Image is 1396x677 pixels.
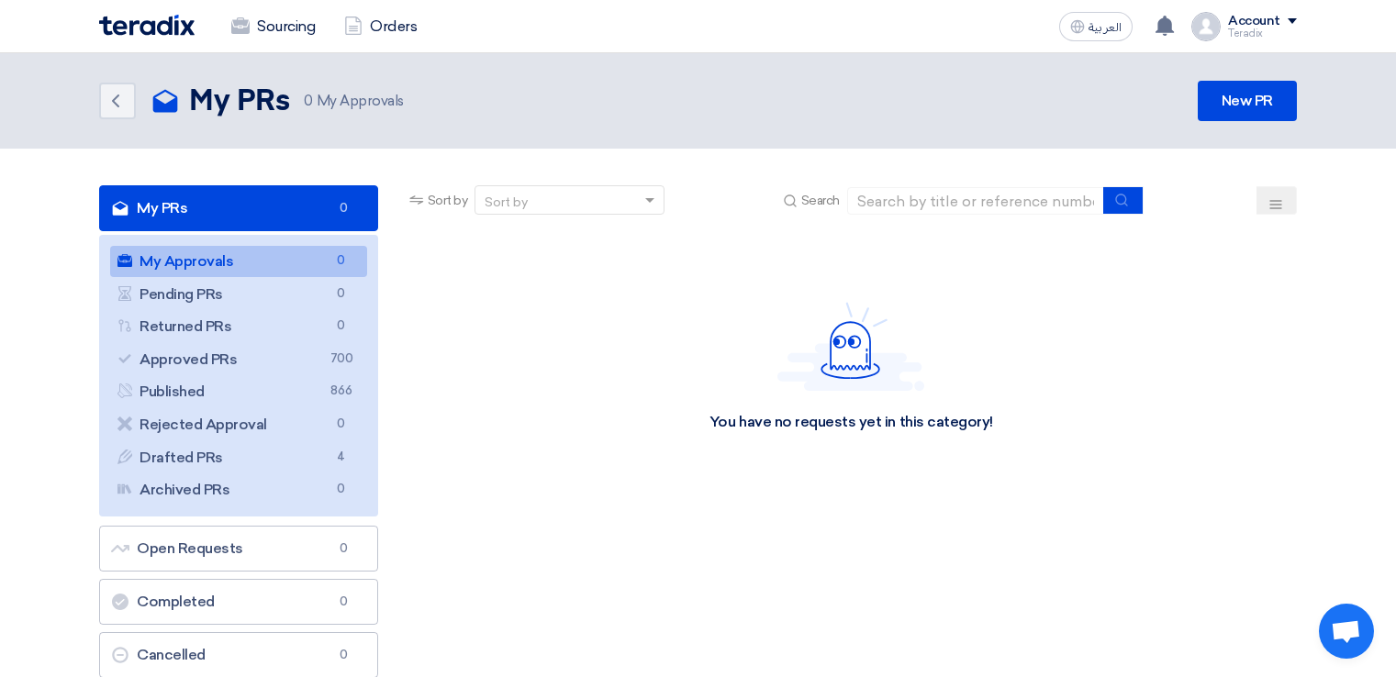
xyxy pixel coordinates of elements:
[110,246,367,277] a: My Approvals
[1228,28,1297,39] div: Teradix
[304,93,313,109] span: 0
[330,382,352,401] span: 866
[99,579,378,625] a: Completed0
[333,593,355,611] span: 0
[428,191,468,210] span: Sort by
[110,409,367,440] a: Rejected Approval
[330,480,352,499] span: 0
[485,193,528,212] div: Sort by
[110,311,367,342] a: Returned PRs
[1228,14,1280,29] div: Account
[189,83,289,120] h2: My PRs
[330,316,352,336] span: 0
[330,448,352,467] span: 4
[709,413,993,432] div: You have no requests yet in this category!
[110,442,367,473] a: Drafted PRs
[217,6,329,47] a: Sourcing
[110,376,367,407] a: Published
[329,6,431,47] a: Orders
[847,187,1104,215] input: Search by title or reference number
[1059,12,1133,41] button: العربية
[1191,12,1221,41] img: profile_test.png
[333,646,355,664] span: 0
[333,199,355,217] span: 0
[801,191,840,210] span: Search
[330,251,352,271] span: 0
[1089,21,1122,34] span: العربية
[99,526,378,572] a: Open Requests0
[110,344,367,375] a: Approved PRs
[99,185,378,231] a: My PRs0
[333,539,355,558] span: 0
[110,474,367,505] a: Archived PRs
[1319,604,1374,659] a: Open chat
[777,302,924,391] img: Hello
[330,284,352,304] span: 0
[99,15,195,36] img: Teradix logo
[330,350,352,369] span: 700
[1198,81,1297,121] a: New PR
[304,91,404,112] span: My Approvals
[110,279,367,310] a: Pending PRs
[330,415,352,434] span: 0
